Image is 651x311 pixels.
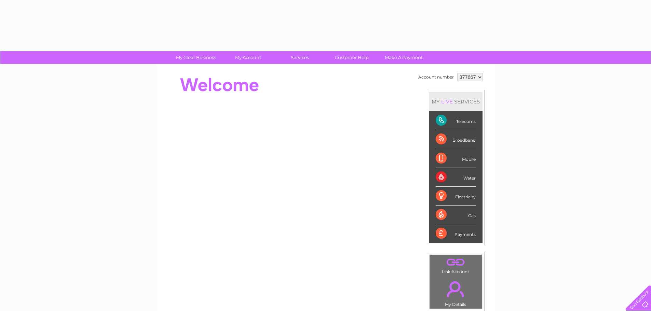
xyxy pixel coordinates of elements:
[436,206,476,224] div: Gas
[440,98,454,105] div: LIVE
[431,277,480,301] a: .
[324,51,380,64] a: Customer Help
[429,92,483,111] div: MY SERVICES
[436,111,476,130] div: Telecoms
[436,130,476,149] div: Broadband
[436,187,476,206] div: Electricity
[436,224,476,243] div: Payments
[376,51,432,64] a: Make A Payment
[436,149,476,168] div: Mobile
[168,51,224,64] a: My Clear Business
[431,256,480,268] a: .
[429,275,482,309] td: My Details
[429,254,482,276] td: Link Account
[220,51,276,64] a: My Account
[272,51,328,64] a: Services
[436,168,476,187] div: Water
[417,71,456,83] td: Account number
